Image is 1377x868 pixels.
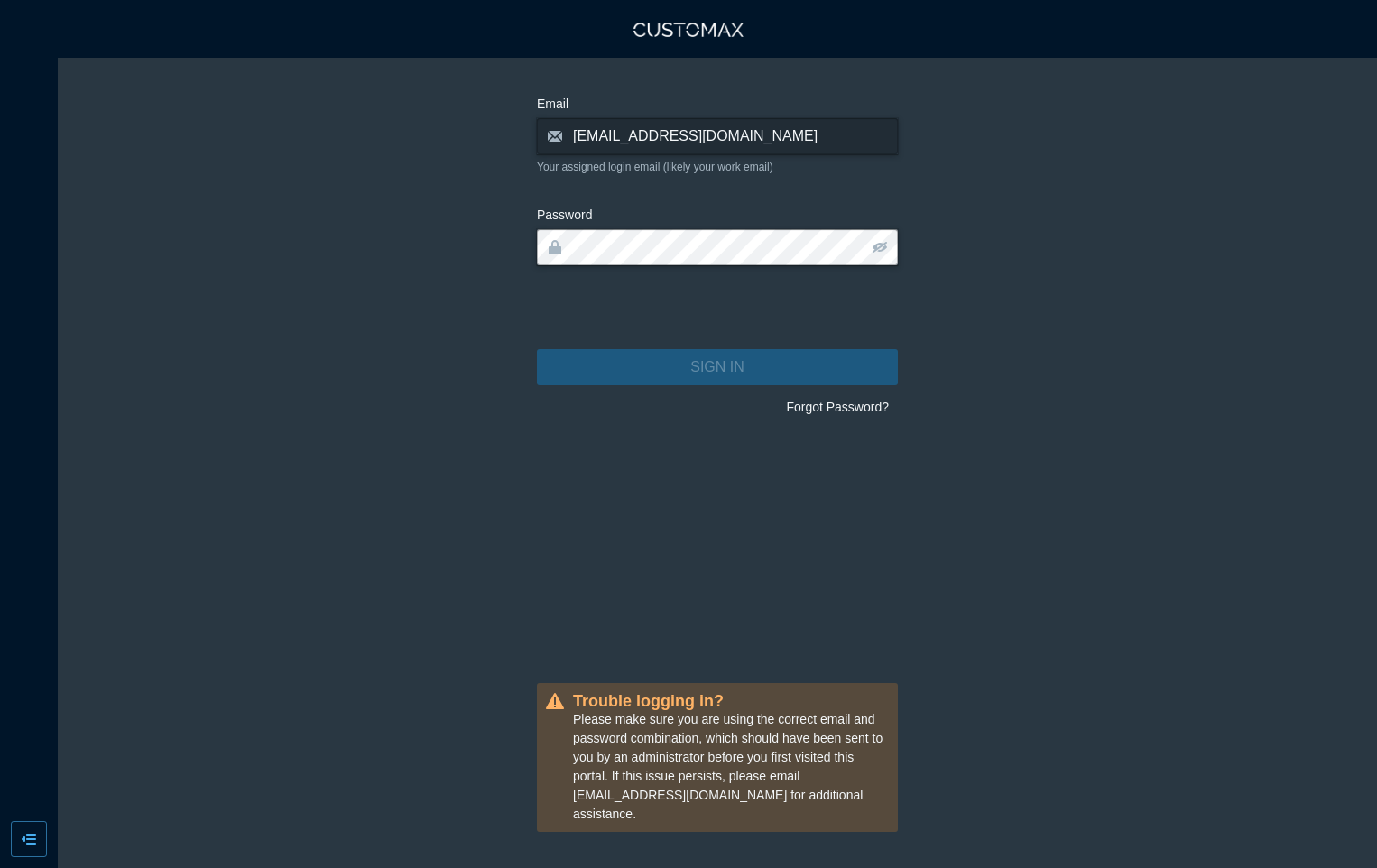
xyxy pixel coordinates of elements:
[537,159,898,176] div: Your assigned login email (likely your work email)
[537,97,568,111] span: Email
[786,397,889,417] span: Forgot Password?
[537,683,898,832] div: Please make sure you are using the correct email and password combination, which should have been...
[537,208,592,222] span: Password
[690,356,744,379] span: SIGN IN
[537,118,898,154] input: Enter your email..
[633,23,744,37] img: Customax Logo
[777,392,898,421] button: Forgot Password?
[573,692,887,710] h4: Trouble logging in?
[537,349,898,385] button: SIGN IN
